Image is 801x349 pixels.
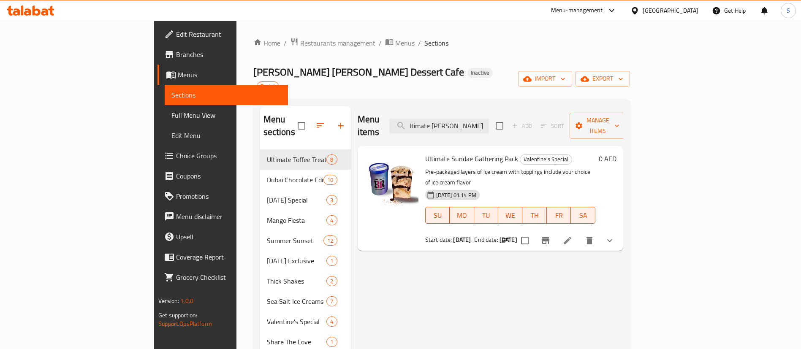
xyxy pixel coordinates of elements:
span: Summer Sunset [267,235,324,246]
span: Share The Love [267,337,327,347]
h6: 0 AED [599,153,616,165]
button: Manage items [570,113,626,139]
div: Sea Salt Ice Creams7 [260,291,351,311]
svg: Show Choices [605,235,615,246]
span: Upsell [176,232,281,242]
span: Select all sections [293,117,310,135]
span: Full Menu View [171,110,281,120]
span: WE [502,209,519,222]
span: 12 [324,237,337,245]
a: Support.OpsPlatform [158,318,212,329]
div: items [323,235,337,246]
div: Valentine's Special4 [260,311,351,332]
span: Select section [491,117,508,135]
li: / [379,38,382,48]
div: items [326,215,337,225]
a: Menus [157,65,288,85]
span: Manage items [576,115,619,136]
button: Branch-specific-item [535,230,556,251]
span: Edit Restaurant [176,29,281,39]
span: Branches [176,49,281,60]
span: [PERSON_NAME] [PERSON_NAME] Dessert Cafe [253,62,464,81]
div: Mango Fiesta4 [260,210,351,230]
div: Dubai Chocolate Edition [267,175,324,185]
li: / [418,38,421,48]
span: Get support on: [158,310,197,321]
div: Dubai Chocolate Edition10 [260,170,351,190]
div: Valentine's Special [520,154,572,165]
nav: breadcrumb [253,38,630,49]
span: 1 [327,257,337,265]
span: Start date: [425,234,452,245]
div: items [326,296,337,306]
span: S [787,6,790,15]
span: Menus [395,38,415,48]
span: SU [429,209,446,222]
div: items [326,276,337,286]
div: Ultimate Toffee Treat8 [260,149,351,170]
span: 4 [327,318,337,326]
button: SU [425,207,450,224]
span: [DATE] Exclusive [267,256,327,266]
a: Edit menu item [562,235,573,246]
p: Pre-packaged layers of ice cream with toppings include your choice of ice cream flavor [425,167,595,188]
div: [GEOGRAPHIC_DATA] [643,6,698,15]
button: show more [600,230,620,251]
span: Ultimate Toffee Treat [267,154,327,165]
div: Mother's Day Exclusive [267,256,327,266]
span: Mango Fiesta [267,215,327,225]
span: Menus [178,70,281,80]
a: Full Menu View [165,105,288,125]
div: Summer Sunset12 [260,230,351,251]
span: Sections [171,90,281,100]
div: [DATE] Special3 [260,190,351,210]
div: items [326,154,337,165]
span: Version: [158,295,179,306]
span: 4 [327,216,337,225]
span: Select section first [535,119,570,133]
span: Restaurants management [300,38,375,48]
span: Select to update [516,232,534,249]
span: 2 [327,277,337,285]
span: Menu disclaimer [176,211,281,222]
div: items [323,175,337,185]
span: Coupons [176,171,281,181]
span: 1.0.0 [180,295,193,306]
a: Menu disclaimer [157,206,288,227]
button: export [576,71,630,87]
span: Ultimate Sundae Gathering Pack [425,152,518,165]
button: FR [547,207,571,224]
a: Sections [165,85,288,105]
a: Restaurants management [290,38,375,49]
span: export [582,73,623,84]
a: Edit Menu [165,125,288,146]
span: TU [478,209,495,222]
span: Valentine's Special [520,154,572,164]
div: [DATE] Exclusive1 [260,251,351,271]
button: sort-choices [496,230,516,251]
span: Sort sections [310,116,331,136]
input: search [389,119,489,133]
div: items [326,337,337,347]
div: Thick Shakes [267,276,327,286]
span: 7 [327,298,337,306]
button: MO [450,207,474,224]
a: Grocery Checklist [157,267,288,287]
a: Branches [157,44,288,65]
span: 3 [327,196,337,204]
span: 8 [327,156,337,164]
span: 1 [327,338,337,346]
button: SA [571,207,595,224]
span: Inactive [467,69,493,76]
span: Grocery Checklist [176,272,281,282]
span: Valentine's Special [267,317,327,327]
h2: Menu items [358,113,380,138]
button: delete [579,230,600,251]
span: Sections [424,38,448,48]
a: Edit Restaurant [157,24,288,44]
b: [DATE] [453,234,471,245]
